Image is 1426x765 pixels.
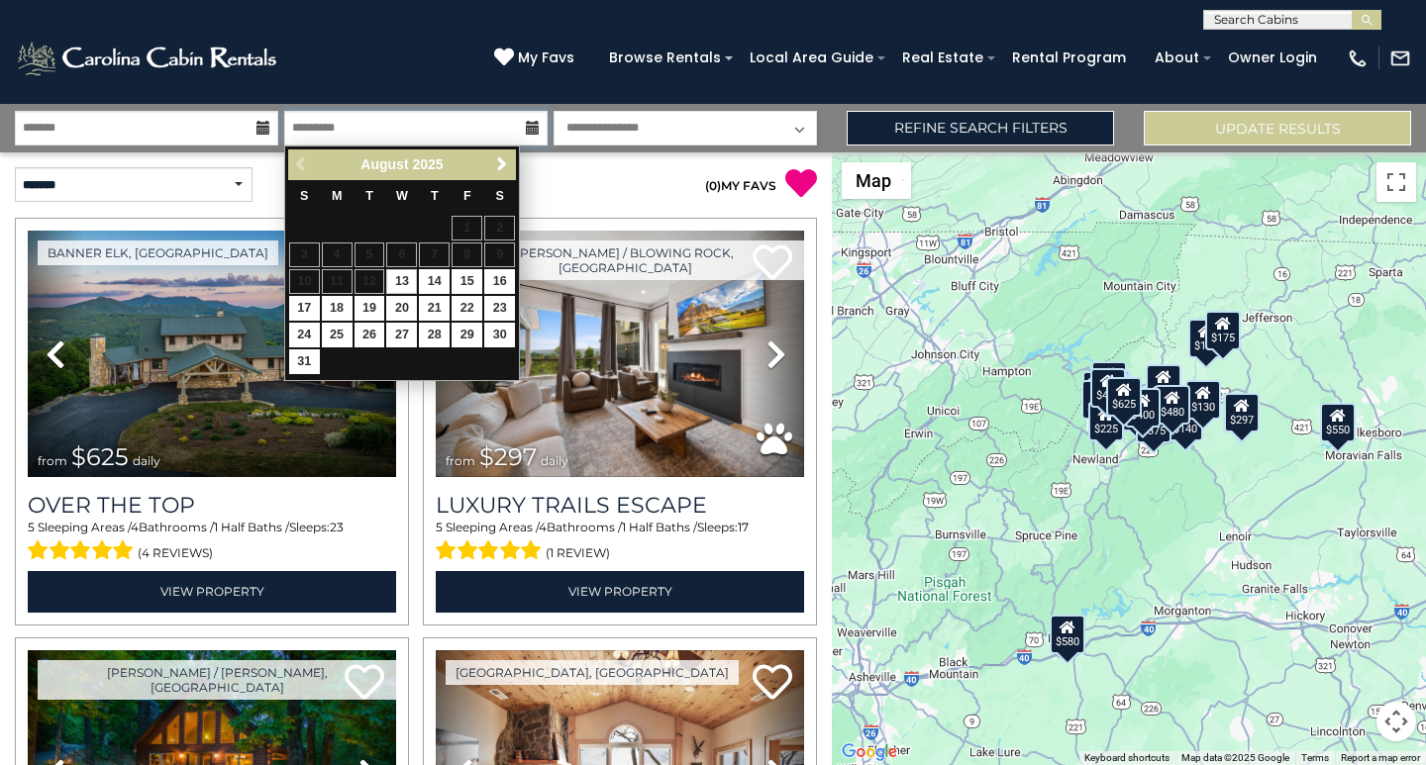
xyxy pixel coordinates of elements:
a: 15 [452,269,482,294]
span: (1 review) [546,540,610,566]
a: Terms [1301,752,1329,763]
a: Refine Search Filters [847,111,1114,145]
a: Report a map error [1341,752,1420,763]
a: 30 [484,323,515,347]
span: 4 [131,520,139,534]
a: 20 [386,296,417,321]
span: daily [541,453,568,468]
div: Sleeping Areas / Bathrooms / Sleeps: [28,519,396,566]
a: 22 [452,296,482,321]
span: 23 [330,520,344,534]
a: 24 [289,323,320,347]
button: Toggle fullscreen view [1376,162,1416,202]
span: 4 [539,520,547,534]
a: 23 [484,296,515,321]
a: Owner Login [1218,43,1327,73]
a: 16 [484,269,515,294]
div: $225 [1088,402,1124,441]
a: 13 [386,269,417,294]
span: 0 [709,178,717,193]
div: $175 [1188,319,1224,358]
div: $425 [1090,367,1126,407]
a: 27 [386,323,417,347]
div: $175 [1205,310,1241,349]
span: Map [856,170,891,191]
span: Sunday [300,189,308,203]
span: from [38,453,67,468]
span: Friday [463,189,471,203]
a: 21 [419,296,450,321]
div: $130 [1185,380,1221,420]
a: My Favs [494,48,579,69]
a: 17 [289,296,320,321]
a: Browse Rentals [599,43,731,73]
span: Map data ©2025 Google [1181,752,1289,763]
div: $580 [1050,614,1085,653]
div: $550 [1320,402,1356,441]
a: [GEOGRAPHIC_DATA], [GEOGRAPHIC_DATA] [446,660,739,685]
span: 5 [28,520,35,534]
img: phone-regular-white.png [1347,48,1369,69]
a: View Property [436,571,804,612]
a: Next [489,152,514,177]
div: $297 [1224,393,1260,432]
span: from [446,453,475,468]
span: Thursday [431,189,439,203]
button: Update Results [1144,111,1411,145]
div: $480 [1155,384,1190,424]
span: Wednesday [396,189,408,203]
a: (0)MY FAVS [705,178,776,193]
a: [PERSON_NAME] / Blowing Rock, [GEOGRAPHIC_DATA] [446,240,804,280]
span: 17 [738,520,749,534]
a: Add to favorites [753,662,792,705]
div: $230 [1081,379,1117,419]
span: daily [133,453,160,468]
button: Change map style [842,162,911,199]
a: Open this area in Google Maps (opens a new window) [837,739,902,765]
a: [PERSON_NAME] / [PERSON_NAME], [GEOGRAPHIC_DATA] [38,660,396,700]
a: About [1145,43,1209,73]
div: Sleeping Areas / Bathrooms / Sleeps: [436,519,804,566]
img: thumbnail_167153549.jpeg [28,231,396,477]
a: View Property [28,571,396,612]
a: Luxury Trails Escape [436,492,804,519]
div: $125 [1091,360,1127,400]
a: 28 [419,323,450,347]
span: Monday [332,189,343,203]
a: 19 [355,296,385,321]
button: Keyboard shortcuts [1084,751,1170,765]
span: 2025 [412,156,443,172]
button: Map camera controls [1376,702,1416,741]
a: Real Estate [892,43,993,73]
span: Next [494,156,510,172]
div: $625 [1106,377,1142,417]
span: My Favs [518,48,574,68]
span: 1 Half Baths / [622,520,697,534]
a: 26 [355,323,385,347]
img: Google [837,739,902,765]
span: August [360,156,408,172]
span: 5 [436,520,443,534]
a: Rental Program [1002,43,1136,73]
a: 31 [289,349,320,374]
span: 1 Half Baths / [214,520,289,534]
img: White-1-2.png [15,39,282,78]
div: $400 [1125,387,1161,427]
a: Local Area Guide [740,43,883,73]
span: (4 reviews) [138,540,213,566]
a: Over The Top [28,492,396,519]
a: 25 [322,323,353,347]
a: 14 [419,269,450,294]
div: $140 [1168,401,1203,440]
div: $349 [1146,364,1181,404]
span: ( ) [705,178,721,193]
div: $375 [1136,403,1171,442]
img: thumbnail_168695581.jpeg [436,231,804,477]
a: Banner Elk, [GEOGRAPHIC_DATA] [38,240,278,265]
span: Tuesday [365,189,373,203]
span: Saturday [495,189,503,203]
a: 29 [452,323,482,347]
img: mail-regular-white.png [1389,48,1411,69]
span: $297 [479,442,537,471]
